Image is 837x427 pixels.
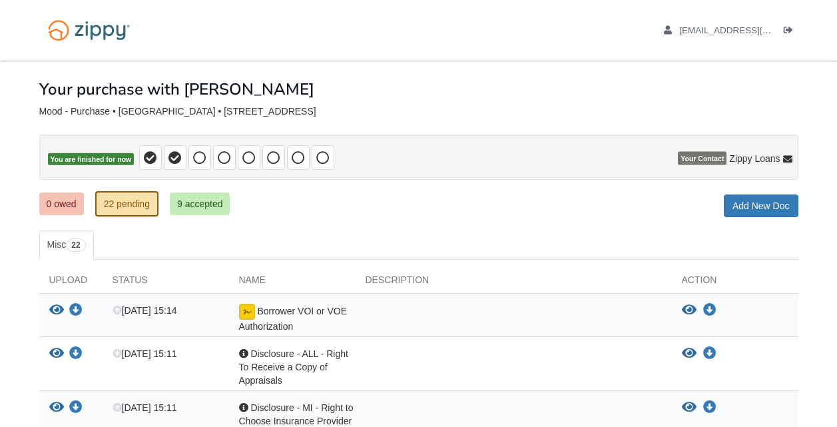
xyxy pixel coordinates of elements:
[69,403,83,414] a: Download Disclosure - MI - Right to Choose Insurance Provider
[39,106,798,117] div: Mood - Purchase • [GEOGRAPHIC_DATA] • [STREET_ADDRESS]
[170,193,230,215] a: 9 accepted
[682,304,697,317] button: View Borrower VOI or VOE Authorization
[703,348,716,359] a: Download Disclosure - ALL - Right To Receive a Copy of Appraisals
[48,153,135,166] span: You are finished for now
[784,25,798,39] a: Log out
[103,273,229,293] div: Status
[39,193,84,215] a: 0 owed
[239,304,255,320] img: Document fully signed
[664,25,832,39] a: edit profile
[679,25,832,35] span: advocatemel@gmail.com
[113,348,177,359] span: [DATE] 15:11
[95,191,158,216] a: 22 pending
[69,306,83,316] a: Download Borrower VOI or VOE Authorization
[39,230,94,260] a: Misc
[39,13,139,47] img: Logo
[39,273,103,293] div: Upload
[229,273,356,293] div: Name
[239,306,347,332] span: Borrower VOI or VOE Authorization
[66,238,85,252] span: 22
[39,81,314,98] h1: Your purchase with [PERSON_NAME]
[703,402,716,413] a: Download Disclosure - MI - Right to Choose Insurance Provider
[724,195,798,217] a: Add New Doc
[239,402,354,426] span: Disclosure - MI - Right to Choose Insurance Provider
[49,304,64,318] button: View Borrower VOI or VOE Authorization
[69,349,83,360] a: Download Disclosure - ALL - Right To Receive a Copy of Appraisals
[678,152,726,165] span: Your Contact
[682,401,697,414] button: View Disclosure - MI - Right to Choose Insurance Provider
[682,347,697,360] button: View Disclosure - ALL - Right To Receive a Copy of Appraisals
[239,348,348,386] span: Disclosure - ALL - Right To Receive a Copy of Appraisals
[672,273,798,293] div: Action
[113,305,177,316] span: [DATE] 15:14
[703,305,716,316] a: Download Borrower VOI or VOE Authorization
[49,347,64,361] button: View Disclosure - ALL - Right To Receive a Copy of Appraisals
[729,152,780,165] span: Zippy Loans
[49,401,64,415] button: View Disclosure - MI - Right to Choose Insurance Provider
[113,402,177,413] span: [DATE] 15:11
[356,273,672,293] div: Description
